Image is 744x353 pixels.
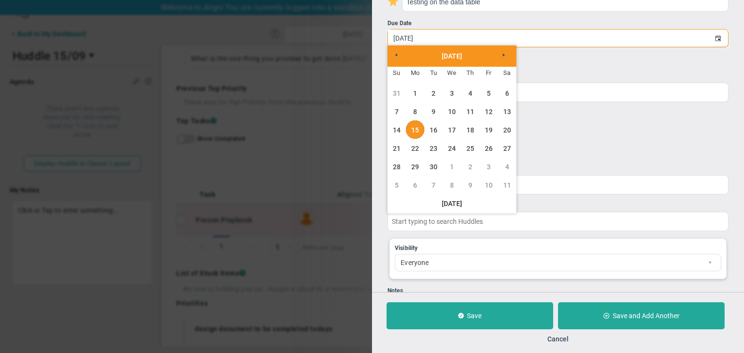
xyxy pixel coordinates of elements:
div: Align to a Huddle [387,202,726,211]
td: Current focused date is Monday, September 15, 2025 [406,120,424,139]
a: 4 [461,84,480,102]
a: 8 [443,176,461,194]
a: 4 [498,157,516,176]
th: Monday [406,67,424,84]
a: 26 [480,139,498,157]
a: 24 [443,139,461,157]
a: 10 [443,102,461,120]
a: 22 [406,139,424,157]
th: Wednesday [443,67,461,84]
th: Tuesday [424,67,443,84]
a: 30 [424,157,443,176]
a: 19 [480,120,498,139]
th: Sunday [387,67,406,84]
a: 6 [406,176,424,194]
div: Align to a Priority [387,165,726,174]
a: 12 [480,102,498,120]
a: 31 [387,84,406,102]
a: 29 [406,157,424,176]
a: 13 [498,102,516,120]
a: 14 [387,120,406,139]
a: 8 [406,102,424,120]
a: 3 [480,157,498,176]
a: [DATE] [387,195,516,212]
a: Previous [389,47,407,65]
a: 15 [406,120,424,139]
a: 1 [443,157,461,176]
button: Save [387,302,553,329]
div: Notes [387,286,726,295]
div: Assigned To [387,73,726,82]
input: Search or Invite Team Members [387,83,728,102]
a: 7 [424,176,443,194]
input: Start typing to search Priorities [387,175,728,194]
a: 1 [406,84,424,102]
a: 16 [424,120,443,139]
a: 23 [424,139,443,157]
span: select [704,254,721,271]
a: Next [497,47,514,65]
a: 27 [498,139,516,157]
a: 9 [461,176,480,194]
span: Save [467,312,481,320]
th: Saturday [498,67,516,84]
a: 11 [461,102,480,120]
button: Save and Add Another [558,302,725,329]
div: Visibility [395,244,719,253]
a: 5 [387,176,406,194]
a: 20 [498,120,516,139]
a: 28 [387,157,406,176]
th: Friday [480,67,498,84]
a: 6 [498,84,516,102]
a: 18 [461,120,480,139]
a: 2 [461,157,480,176]
span: select [712,29,728,46]
div: Due Date [387,19,726,28]
a: 17 [443,120,461,139]
a: 3 [443,84,461,102]
button: Cancel [547,335,569,343]
a: 9 [424,102,443,120]
a: 7 [387,102,406,120]
a: 25 [461,139,480,157]
a: 10 [480,176,498,194]
a: 2 [424,84,443,102]
input: Start typing to search Huddles [387,212,728,231]
a: [DATE] [405,47,499,65]
a: 5 [480,84,498,102]
a: 21 [387,139,406,157]
span: Everyone [395,254,704,271]
a: 11 [498,176,516,194]
span: Save and Add Another [613,312,680,320]
th: Thursday [461,67,480,84]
